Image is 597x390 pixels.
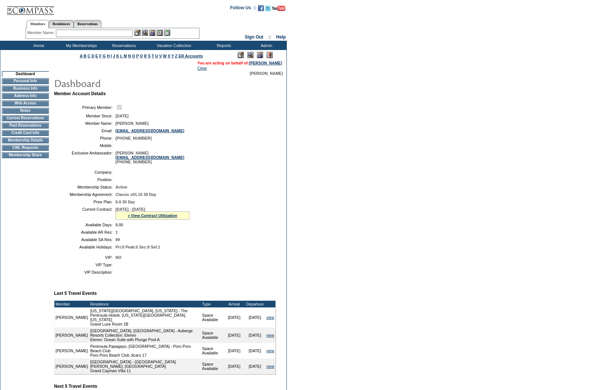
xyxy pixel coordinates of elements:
[136,54,139,58] a: P
[201,301,224,307] td: Type
[57,263,113,267] td: VIP Type:
[57,170,113,174] td: Company:
[89,301,201,307] td: Residence
[140,54,143,58] a: Q
[57,136,113,140] td: Phone:
[113,54,115,58] a: J
[266,364,274,369] a: view
[238,52,244,58] img: Edit Mode
[266,52,273,58] img: Log Concern/Member Elevation
[115,192,156,197] span: Classic v01.15 30 Day
[115,151,184,164] span: [PERSON_NAME] [PHONE_NUMBER]
[59,41,102,50] td: My Memberships
[57,245,113,249] td: Available Holidays:
[224,301,245,307] td: Arrival
[54,359,89,374] td: [PERSON_NAME]
[115,230,118,234] span: 1
[27,30,56,36] div: Member Name:
[57,237,113,242] td: Available SA Res:
[152,54,154,58] a: T
[2,115,49,121] td: Current Reservations
[230,4,256,13] td: Follow Us ::
[268,34,271,40] span: ::
[2,123,49,129] td: Past Reservations
[266,315,274,320] a: view
[57,223,113,227] td: Available Days:
[168,54,170,58] a: X
[2,100,49,106] td: Web Access
[128,54,131,58] a: N
[164,30,170,36] img: b_calculator.gif
[155,54,158,58] a: U
[134,30,141,36] img: b_edit.gif
[95,54,98,58] a: E
[258,5,264,11] img: Become our fan on Facebook
[175,54,178,58] a: Z
[57,270,113,274] td: VIP Description:
[144,54,147,58] a: R
[115,207,145,211] span: [DATE] - [DATE]
[265,5,271,11] img: Follow us on Twitter
[224,327,245,343] td: [DATE]
[120,54,123,58] a: L
[157,30,163,36] img: Reservations
[202,41,244,50] td: Reports
[2,71,49,77] td: Dashboard
[57,129,113,133] td: Email:
[54,301,89,307] td: Member
[57,177,113,182] td: Position:
[224,343,245,359] td: [DATE]
[266,333,274,337] a: view
[103,54,105,58] a: G
[2,86,49,91] td: Business Info
[201,343,224,359] td: Space Available
[266,349,274,353] a: view
[201,327,224,343] td: Space Available
[149,30,155,36] img: Impersonate
[142,30,148,36] img: View
[107,54,110,58] a: H
[57,255,113,260] td: VIP:
[245,34,263,40] a: Sign Out
[132,54,135,58] a: O
[244,41,287,50] td: Admin
[57,207,113,220] td: Current Contract:
[201,359,224,374] td: Space Available
[224,307,245,327] td: [DATE]
[163,54,167,58] a: W
[57,192,113,197] td: Membership Agreement:
[148,54,151,58] a: S
[115,136,152,140] span: [PHONE_NUMBER]
[54,91,106,96] b: Member Account Details
[2,130,49,136] td: Credit Card Info
[57,151,113,164] td: Exclusive Ambassador:
[224,359,245,374] td: [DATE]
[80,54,83,58] a: A
[171,54,174,58] a: Y
[57,185,113,189] td: Membership Status:
[258,7,264,12] a: Become our fan on Facebook
[115,185,127,189] span: Active
[245,307,265,327] td: [DATE]
[54,343,89,359] td: [PERSON_NAME]
[54,307,89,327] td: [PERSON_NAME]
[128,213,177,218] a: » View Contract Utilization
[247,52,254,58] img: View Mode
[89,307,201,327] td: [US_STATE][GEOGRAPHIC_DATA], [US_STATE] - The Peninsula Hotels: [US_STATE][GEOGRAPHIC_DATA], [US_...
[159,54,162,58] a: V
[84,54,87,58] a: B
[115,200,135,204] span: 0-0 30 Day
[57,114,113,118] td: Member Since:
[178,54,203,58] a: ER Accounts
[2,78,49,84] td: Personal Info
[115,121,148,126] span: [PERSON_NAME]
[74,20,101,28] a: Reservations
[201,307,224,327] td: Space Available
[49,20,74,28] a: Residences
[57,104,113,111] td: Primary Member:
[111,54,112,58] a: I
[99,54,102,58] a: F
[27,20,49,28] a: Members
[144,41,202,50] td: Vacation Collection
[272,7,285,12] a: Subscribe to our YouTube Channel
